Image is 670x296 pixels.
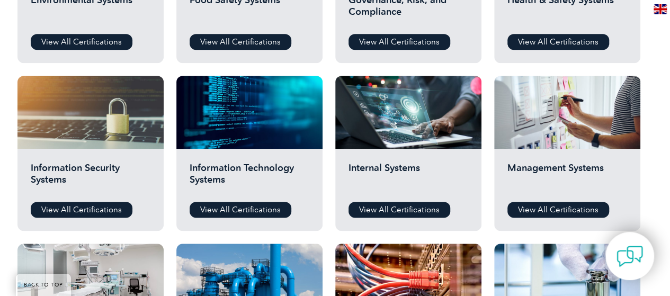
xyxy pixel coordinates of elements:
[190,34,291,50] a: View All Certifications
[507,162,627,194] h2: Management Systems
[190,162,309,194] h2: Information Technology Systems
[349,162,468,194] h2: Internal Systems
[507,34,609,50] a: View All Certifications
[654,4,667,14] img: en
[617,243,643,270] img: contact-chat.png
[16,274,71,296] a: BACK TO TOP
[349,202,450,218] a: View All Certifications
[507,202,609,218] a: View All Certifications
[31,162,150,194] h2: Information Security Systems
[31,34,132,50] a: View All Certifications
[190,202,291,218] a: View All Certifications
[349,34,450,50] a: View All Certifications
[31,202,132,218] a: View All Certifications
